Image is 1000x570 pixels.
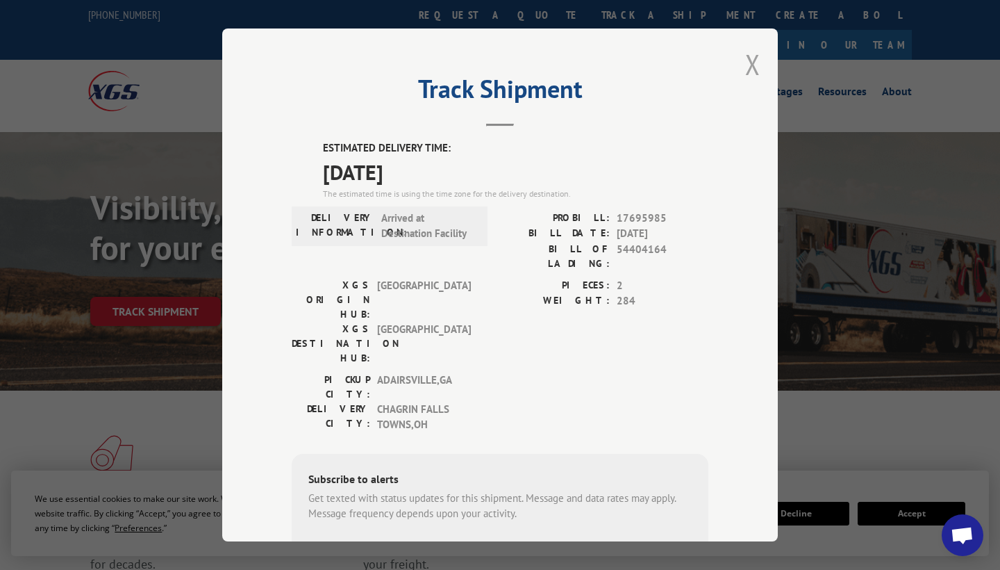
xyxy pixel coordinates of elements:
[323,156,708,188] span: [DATE]
[292,322,370,366] label: XGS DESTINATION HUB:
[377,373,471,402] span: ADAIRSVILLE , GA
[292,402,370,433] label: DELIVERY CITY:
[617,242,708,271] span: 54404164
[500,278,610,294] label: PIECES:
[617,293,708,309] span: 284
[377,278,471,322] span: [GEOGRAPHIC_DATA]
[942,514,983,556] div: Open chat
[296,211,374,242] label: DELIVERY INFORMATION:
[308,471,692,491] div: Subscribe to alerts
[381,211,475,242] span: Arrived at Destination Facility
[377,402,471,433] span: CHAGRIN FALLS TOWNS , OH
[617,211,708,227] span: 17695985
[617,226,708,242] span: [DATE]
[323,140,708,156] label: ESTIMATED DELIVERY TIME:
[292,278,370,322] label: XGS ORIGIN HUB:
[617,278,708,294] span: 2
[377,322,471,366] span: [GEOGRAPHIC_DATA]
[500,293,610,309] label: WEIGHT:
[500,242,610,271] label: BILL OF LADING:
[323,188,708,200] div: The estimated time is using the time zone for the delivery destination.
[745,46,760,83] button: Close modal
[500,211,610,227] label: PROBILL:
[500,226,610,242] label: BILL DATE:
[292,373,370,402] label: PICKUP CITY:
[308,491,692,522] div: Get texted with status updates for this shipment. Message and data rates may apply. Message frequ...
[292,79,708,106] h2: Track Shipment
